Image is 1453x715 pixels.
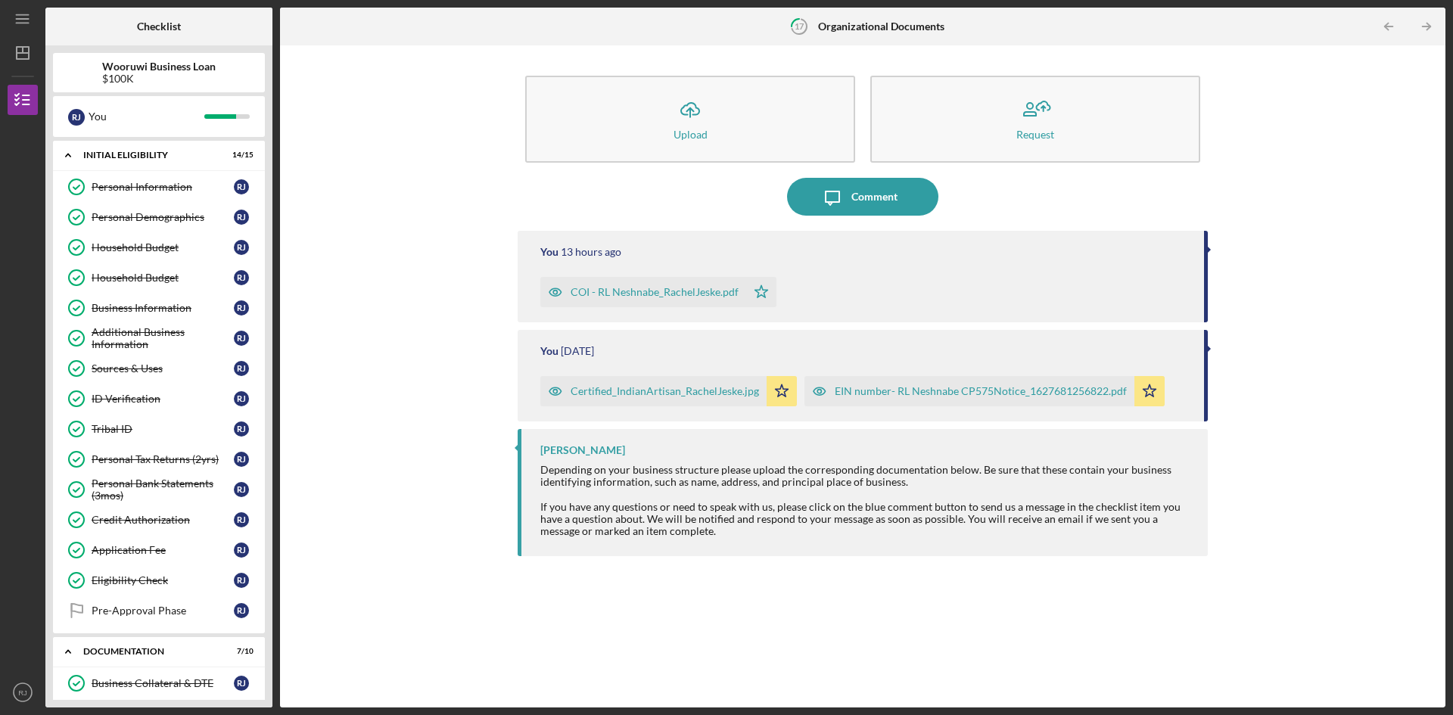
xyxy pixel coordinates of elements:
div: COI - RL Neshnabe_RachelJeske.pdf [571,286,739,298]
div: If you have any questions or need to speak with us, please click on the blue comment button to se... [540,501,1193,537]
div: R J [234,542,249,558]
div: Personal Tax Returns (2yrs) [92,453,234,465]
button: Upload [525,76,855,163]
a: Personal DemographicsRJ [61,202,257,232]
div: Household Budget [92,241,234,253]
div: Sources & Uses [92,362,234,375]
div: R J [234,179,249,194]
a: Business InformationRJ [61,293,257,323]
a: Personal InformationRJ [61,172,257,202]
a: Eligibility CheckRJ [61,565,257,595]
div: Personal Demographics [92,211,234,223]
div: Initial Eligibility [83,151,216,160]
div: Business Collateral & DTE [92,677,234,689]
a: Personal Tax Returns (2yrs)RJ [61,444,257,474]
button: COI - RL Neshnabe_RachelJeske.pdf [540,277,776,307]
button: Request [870,76,1200,163]
div: R J [234,210,249,225]
a: Household BudgetRJ [61,232,257,263]
div: Depending on your business structure please upload the corresponding documentation below. Be sure... [540,464,1193,488]
div: 14 / 15 [226,151,254,160]
a: Household BudgetRJ [61,263,257,293]
a: Sources & UsesRJ [61,353,257,384]
a: Pre-Approval PhaseRJ [61,595,257,626]
button: RJ [8,677,38,707]
div: $100K [102,73,216,85]
div: Personal Information [92,181,234,193]
div: R J [234,482,249,497]
div: EIN number- RL Neshnabe CP575Notice_1627681256822.pdf [835,385,1127,397]
div: ID Verification [92,393,234,405]
tspan: 17 [795,21,804,31]
div: Upload [674,129,708,140]
button: Certified_IndianArtisan_RachelJeske.jpg [540,376,797,406]
div: 7 / 10 [226,647,254,656]
button: Comment [787,178,938,216]
div: R J [234,361,249,376]
time: 2025-08-19 22:40 [561,246,621,258]
div: R J [234,331,249,346]
div: Comment [851,178,898,216]
div: Business Information [92,302,234,314]
div: Certified_IndianArtisan_RachelJeske.jpg [571,385,759,397]
div: Request [1016,129,1054,140]
div: R J [234,391,249,406]
div: R J [234,603,249,618]
a: Credit AuthorizationRJ [61,505,257,535]
div: R J [68,109,85,126]
div: R J [234,452,249,467]
time: 2024-11-05 20:54 [561,345,594,357]
div: R J [234,300,249,316]
div: R J [234,270,249,285]
a: Tribal IDRJ [61,414,257,444]
a: Additional Business InformationRJ [61,323,257,353]
div: You [540,246,558,258]
div: You [89,104,204,129]
a: ID VerificationRJ [61,384,257,414]
div: Pre-Approval Phase [92,605,234,617]
div: Eligibility Check [92,574,234,586]
div: R J [234,421,249,437]
div: Application Fee [92,544,234,556]
b: Wooruwi Business Loan [102,61,216,73]
div: Tribal ID [92,423,234,435]
div: Documentation [83,647,216,656]
div: R J [234,512,249,527]
div: R J [234,676,249,691]
b: Organizational Documents [818,20,944,33]
div: Additional Business Information [92,326,234,350]
div: You [540,345,558,357]
a: Application FeeRJ [61,535,257,565]
div: Personal Bank Statements (3mos) [92,477,234,502]
div: Household Budget [92,272,234,284]
text: RJ [18,689,27,697]
button: EIN number- RL Neshnabe CP575Notice_1627681256822.pdf [804,376,1165,406]
a: Personal Bank Statements (3mos)RJ [61,474,257,505]
div: R J [234,573,249,588]
div: R J [234,240,249,255]
b: Checklist [137,20,181,33]
div: Credit Authorization [92,514,234,526]
a: Business Collateral & DTERJ [61,668,257,698]
div: [PERSON_NAME] [540,444,625,456]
